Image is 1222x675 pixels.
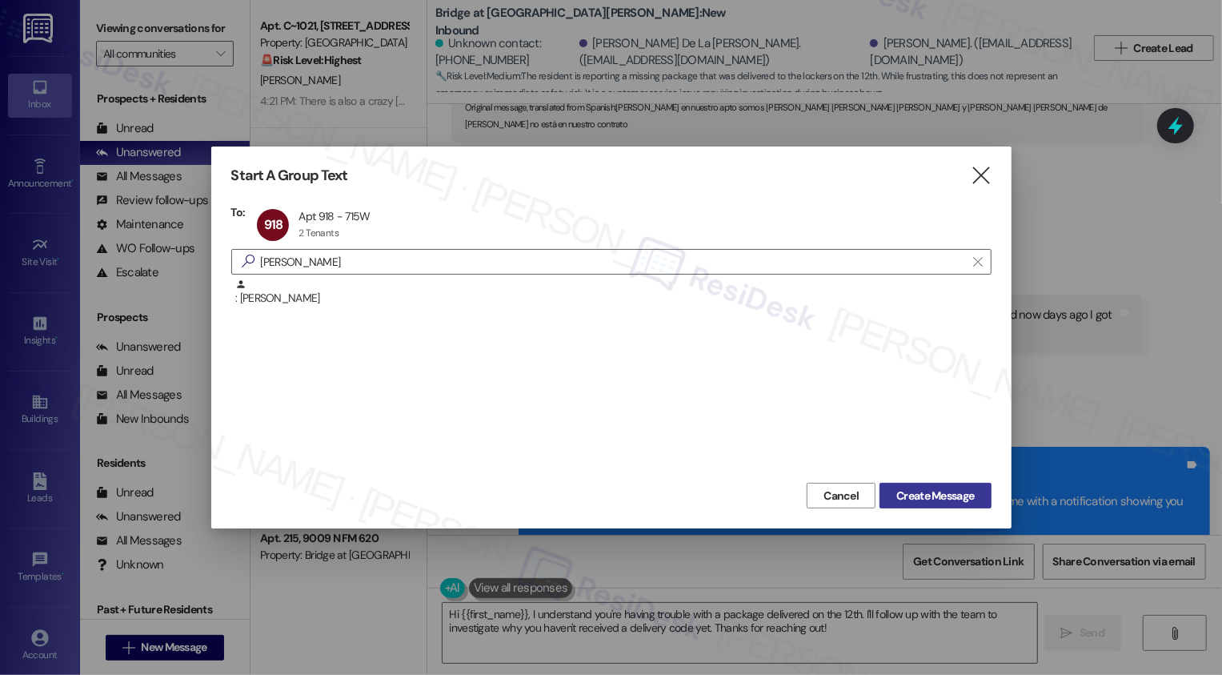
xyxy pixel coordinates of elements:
button: Cancel [807,483,875,508]
i:  [973,255,982,268]
span: 918 [264,216,283,233]
div: : [PERSON_NAME] [235,279,992,307]
h3: To: [231,205,246,219]
div: Apt 918 - 715W [298,209,370,223]
button: Create Message [879,483,991,508]
h3: Start A Group Text [231,167,348,185]
input: Search for any contact or apartment [261,251,965,273]
div: : [PERSON_NAME] [231,279,992,319]
button: Clear text [965,250,991,274]
div: 2 Tenants [298,227,339,239]
i:  [970,167,992,184]
i:  [235,253,261,270]
span: Cancel [823,488,859,504]
span: Create Message [896,488,974,504]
